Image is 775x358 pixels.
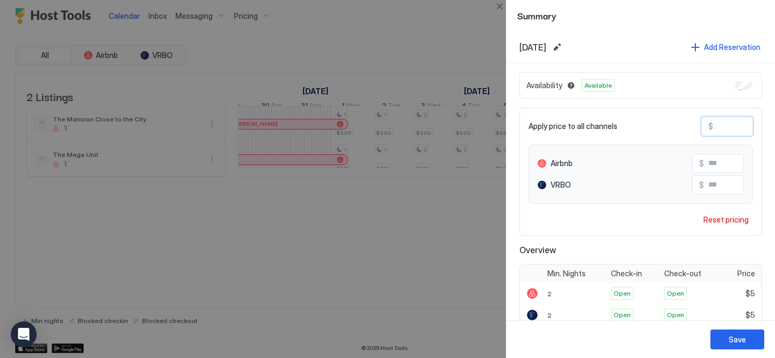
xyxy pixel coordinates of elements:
span: Open [614,289,631,298]
span: Open [667,310,684,320]
div: Save [729,334,746,345]
span: Airbnb [551,159,573,168]
button: Reset pricing [699,212,753,227]
span: [DATE] [519,42,546,53]
span: Overview [519,245,762,255]
span: Min. Nights [547,269,586,278]
span: Open [667,289,684,298]
button: Add Reservation [689,40,762,54]
span: 2 [547,311,552,319]
span: $5 [745,289,755,298]
button: Edit date range [551,41,563,54]
span: $5 [745,310,755,320]
span: 2 [547,290,552,298]
button: Save [710,330,764,349]
span: Check-out [664,269,701,278]
span: $ [699,180,704,190]
span: Price [737,269,755,278]
span: Summary [517,9,764,22]
div: Reset pricing [703,214,749,225]
span: $ [699,159,704,168]
span: Apply price to all channels [529,121,617,131]
div: Open Intercom Messenger [11,321,37,347]
span: Check-in [611,269,642,278]
button: Blocked dates override all pricing rules and remain unavailable until manually unblocked [565,79,577,92]
span: Availability [526,81,562,90]
span: VRBO [551,180,571,190]
span: Open [614,310,631,320]
span: $ [708,121,713,131]
div: Add Reservation [704,41,760,53]
span: Available [584,81,612,90]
